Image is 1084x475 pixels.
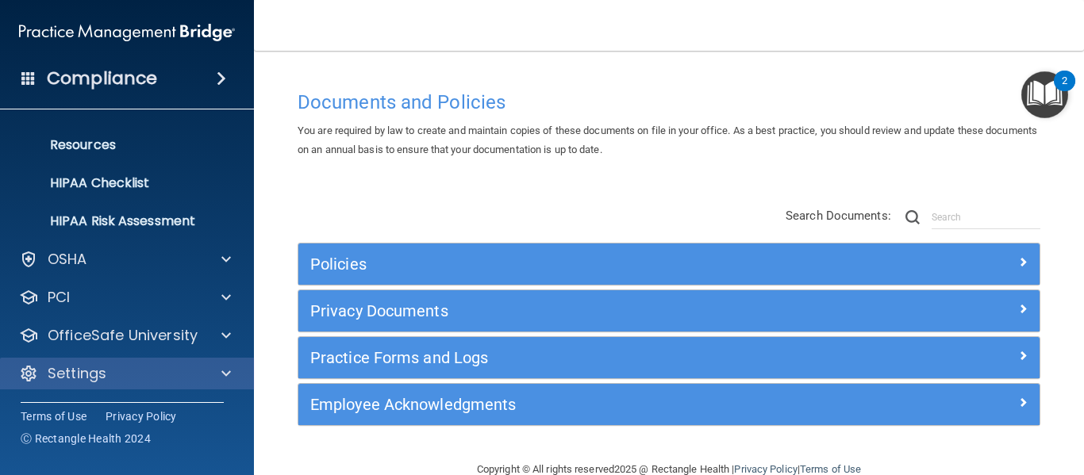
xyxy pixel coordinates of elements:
a: Policies [310,251,1028,277]
a: Privacy Documents [310,298,1028,324]
span: Ⓒ Rectangle Health 2024 [21,431,151,446]
a: OSHA [19,250,231,269]
p: Resources [10,137,227,153]
a: Practice Forms and Logs [310,345,1028,370]
a: Settings [19,364,231,383]
p: Settings [48,364,106,383]
a: Employee Acknowledgments [310,392,1028,417]
p: OfficeSafe University [48,326,198,345]
p: HIPAA Checklist [10,175,227,191]
h4: Documents and Policies [298,92,1040,113]
button: Open Resource Center, 2 new notifications [1021,71,1068,118]
img: PMB logo [19,17,235,48]
a: OfficeSafe University [19,326,231,345]
p: HIPAA Risk Assessment [10,213,227,229]
a: Privacy Policy [734,463,797,475]
a: PCI [19,288,231,307]
a: Terms of Use [21,408,86,424]
a: Terms of Use [800,463,861,475]
h4: Compliance [47,67,157,90]
img: ic-search.3b580494.png [905,210,920,224]
span: You are required by law to create and maintain copies of these documents on file in your office. ... [298,124,1037,155]
h5: Practice Forms and Logs [310,349,843,366]
a: Privacy Policy [106,408,177,424]
p: OSHA [48,250,87,269]
input: Search [932,205,1040,229]
h5: Privacy Documents [310,302,843,320]
h5: Policies [310,255,843,273]
p: PCI [48,288,70,307]
h5: Employee Acknowledgments [310,396,843,413]
span: Search Documents: [786,209,891,223]
div: 2 [1062,81,1067,102]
